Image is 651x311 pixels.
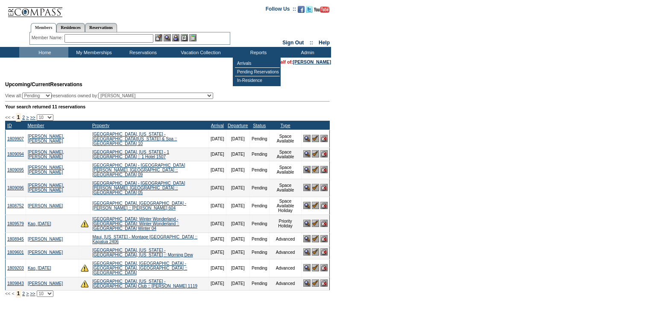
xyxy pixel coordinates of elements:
a: [PERSON_NAME], [PERSON_NAME] [28,134,64,143]
span: 1 [16,113,21,122]
td: Pending [249,161,269,179]
td: Pending [249,130,269,148]
a: [PERSON_NAME] [28,281,63,286]
td: [DATE] [226,197,249,215]
a: [GEOGRAPHIC_DATA]: Winter Wonderland - [GEOGRAPHIC_DATA]: Winter Wonderland :: [GEOGRAPHIC_DATA] ... [92,217,179,231]
td: In-Residence [235,76,280,84]
img: Impersonate [172,34,179,41]
td: Priority Holiday [269,215,302,233]
a: Residences [56,23,85,32]
td: [DATE] [226,233,249,246]
td: Follow Us :: [266,5,296,15]
a: [PERSON_NAME], [PERSON_NAME] [28,165,64,174]
td: Advanced [269,259,302,277]
a: [PERSON_NAME], [PERSON_NAME] [28,183,64,192]
img: There are insufficient days and/or tokens to cover this reservation [81,280,88,288]
a: Member [27,123,44,128]
img: Confirm Reservation [312,166,319,173]
a: Arrival [211,123,224,128]
img: Cancel Reservation [320,220,328,227]
td: [DATE] [209,148,226,161]
img: Cancel Reservation [320,202,328,209]
a: 1809203 [7,266,24,270]
td: [DATE] [226,130,249,148]
td: [DATE] [209,233,226,246]
span: Upcoming/Current [5,81,50,87]
a: Departure [228,123,248,128]
a: >> [30,291,35,296]
td: Pending Reservations [235,68,280,76]
img: Cancel Reservation [320,166,328,173]
td: [DATE] [226,277,249,290]
img: View Reservation [303,135,311,142]
span: Reservations [5,81,82,87]
a: [GEOGRAPHIC_DATA], [GEOGRAPHIC_DATA] - [GEOGRAPHIC_DATA], [GEOGRAPHIC_DATA] :: [GEOGRAPHIC_DATA] [92,261,187,275]
img: Cancel Reservation [320,279,328,287]
td: [DATE] [209,179,226,197]
img: Confirm Reservation [312,150,319,157]
a: Members [31,23,57,32]
a: [GEOGRAPHIC_DATA], [US_STATE] - [GEOGRAPHIC_DATA] Club :: [PERSON_NAME] 1119 [92,279,197,288]
img: b_calculator.gif [189,34,196,41]
td: [DATE] [209,161,226,179]
img: View Reservation [303,184,311,191]
a: [PERSON_NAME] [28,237,63,241]
img: Become our fan on Facebook [298,6,305,13]
img: Cancel Reservation [320,235,328,242]
a: Status [253,123,266,128]
td: My Memberships [68,47,117,58]
td: Admin [282,47,331,58]
img: Follow us on Twitter [306,6,313,13]
td: Pending [249,179,269,197]
a: Kao, [DATE] [28,266,51,270]
td: [DATE] [226,179,249,197]
td: Space Available [269,130,302,148]
img: View Reservation [303,150,311,157]
td: Pending [249,233,269,246]
td: Advanced [269,233,302,246]
td: Pending [249,259,269,277]
a: 1808945 [7,237,24,241]
a: [GEOGRAPHIC_DATA], [US_STATE] - [GEOGRAPHIC_DATA], [US_STATE] :: Morning Dew [92,248,193,257]
img: Confirm Reservation [312,264,319,271]
a: Reservations [85,23,117,32]
a: Maui, [US_STATE] - Montage [GEOGRAPHIC_DATA] :: Kapalua 2406 [92,235,197,244]
a: [GEOGRAPHIC_DATA], [GEOGRAPHIC_DATA] - [PERSON_NAME] :: [PERSON_NAME] 604 [92,201,186,210]
a: > [26,291,29,296]
td: Advanced [269,246,302,259]
td: [DATE] [226,161,249,179]
img: Confirm Reservation [312,184,319,191]
td: [DATE] [209,277,226,290]
a: Type [280,123,290,128]
span: < [12,291,14,296]
a: Become our fan on Facebook [298,9,305,14]
td: Space Available [269,161,302,179]
img: View Reservation [303,166,311,173]
td: [DATE] [209,130,226,148]
img: View [164,34,171,41]
td: [DATE] [226,259,249,277]
img: Confirm Reservation [312,220,319,227]
img: Confirm Reservation [312,135,319,142]
td: Space Available Holiday [269,197,302,215]
a: Help [319,40,330,46]
span: You are acting on behalf of: [233,59,331,64]
td: Advanced [269,277,302,290]
td: [DATE] [209,246,226,259]
a: 1809094 [7,152,24,157]
td: Pending [249,197,269,215]
a: ID [7,123,12,128]
img: View Reservation [303,264,311,271]
div: View all: reservations owned by: [5,93,217,99]
img: b_edit.gif [155,34,162,41]
a: Sign Out [282,40,304,46]
a: > [26,115,29,120]
a: 1809601 [7,250,24,255]
a: >> [30,115,35,120]
img: View Reservation [303,235,311,242]
td: [DATE] [226,148,249,161]
span: << [5,115,10,120]
img: Cancel Reservation [320,150,328,157]
a: Property [92,123,109,128]
a: 1809096 [7,186,24,190]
